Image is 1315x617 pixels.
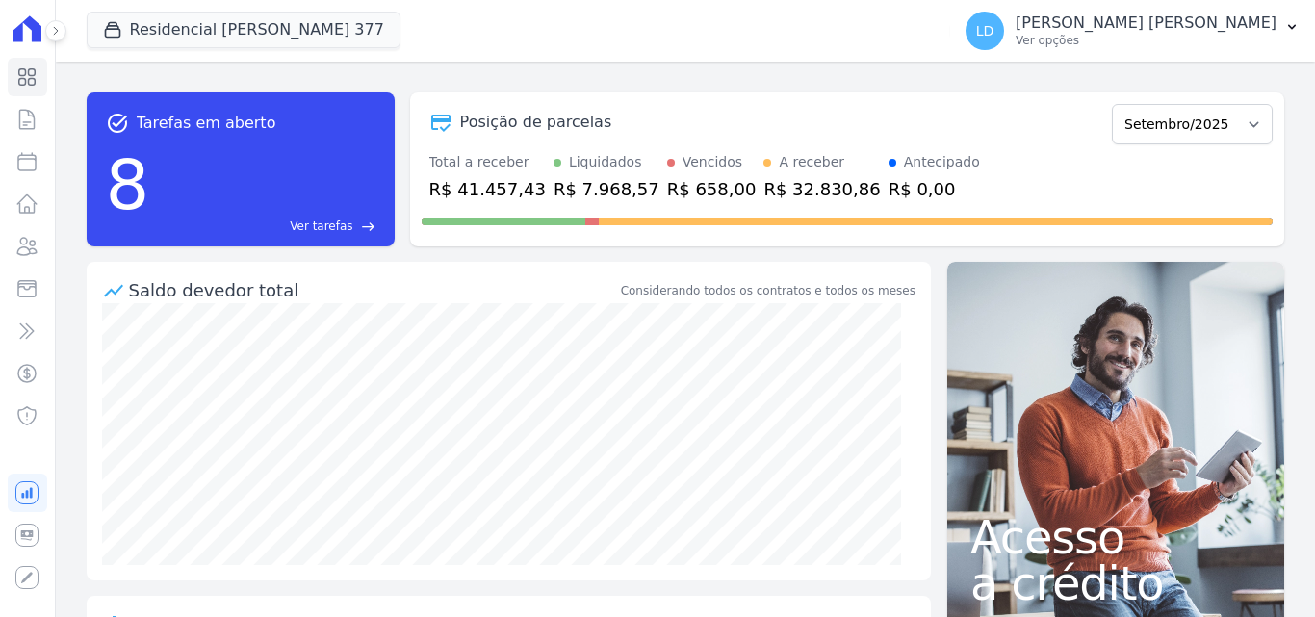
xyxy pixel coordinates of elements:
div: R$ 658,00 [667,176,757,202]
span: LD [976,24,994,38]
div: 8 [106,135,150,235]
button: Residencial [PERSON_NAME] 377 [87,12,400,48]
div: A receber [779,152,844,172]
div: Liquidados [569,152,642,172]
span: east [361,219,375,234]
span: task_alt [106,112,129,135]
div: Total a receber [429,152,546,172]
div: Considerando todos os contratos e todos os meses [621,282,915,299]
div: Saldo devedor total [129,277,617,303]
div: R$ 7.968,57 [554,176,659,202]
a: Ver tarefas east [157,218,374,235]
div: Antecipado [904,152,980,172]
div: Vencidos [683,152,742,172]
div: R$ 41.457,43 [429,176,546,202]
p: [PERSON_NAME] [PERSON_NAME] [1016,13,1276,33]
span: a crédito [970,560,1261,606]
div: Posição de parcelas [460,111,612,134]
div: R$ 32.830,86 [763,176,880,202]
span: Ver tarefas [290,218,352,235]
span: Tarefas em aberto [137,112,276,135]
button: LD [PERSON_NAME] [PERSON_NAME] Ver opções [950,4,1315,58]
span: Acesso [970,514,1261,560]
div: R$ 0,00 [889,176,980,202]
p: Ver opções [1016,33,1276,48]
